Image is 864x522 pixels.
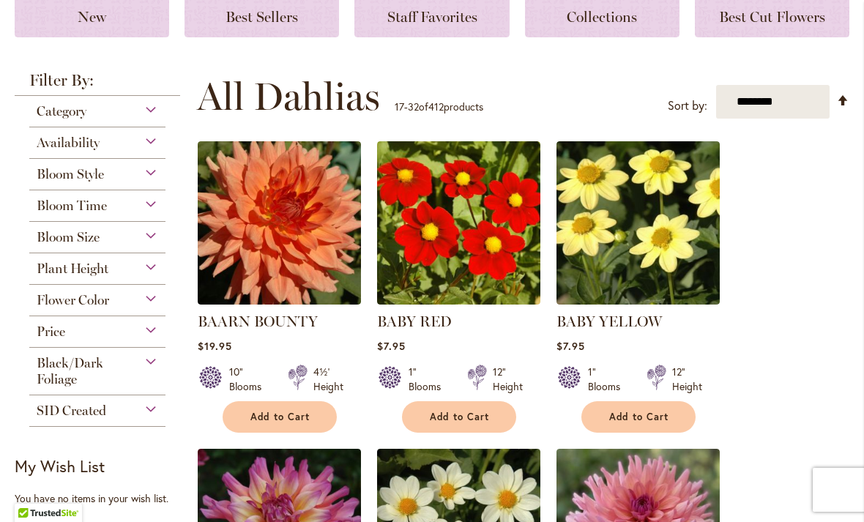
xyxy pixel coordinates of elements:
span: Bloom Style [37,166,104,182]
span: All Dahlias [197,75,380,119]
div: You have no items in your wish list. [15,491,189,506]
span: $7.95 [556,339,585,353]
span: Bloom Size [37,229,100,245]
span: Category [37,103,86,119]
span: Bloom Time [37,198,107,214]
img: BABY RED [377,141,540,305]
div: 1" Blooms [588,365,629,394]
span: SID Created [37,403,106,419]
span: New [78,8,106,26]
span: Staff Favorites [387,8,477,26]
a: BABY YELLOW [556,313,662,330]
span: $7.95 [377,339,406,353]
div: 12" Height [493,365,523,394]
button: Add to Cart [223,401,337,433]
strong: My Wish List [15,455,105,477]
div: 12" Height [672,365,702,394]
span: 32 [408,100,419,113]
div: 10" Blooms [229,365,270,394]
span: Flower Color [37,292,109,308]
div: 1" Blooms [409,365,450,394]
span: Plant Height [37,261,108,277]
button: Add to Cart [581,401,696,433]
label: Sort by: [668,92,707,119]
span: Price [37,324,65,340]
span: Best Cut Flowers [719,8,825,26]
a: BABY YELLOW [556,294,720,307]
span: Add to Cart [430,411,490,423]
span: Add to Cart [250,411,310,423]
a: BABY RED [377,313,452,330]
img: BABY YELLOW [556,141,720,305]
p: - of products [395,95,483,119]
span: Collections [567,8,637,26]
a: BAARN BOUNTY [198,313,318,330]
span: Black/Dark Foliage [37,355,103,387]
button: Add to Cart [402,401,516,433]
span: Add to Cart [609,411,669,423]
span: 17 [395,100,404,113]
a: BABY RED [377,294,540,307]
img: Baarn Bounty [198,141,361,305]
strong: Filter By: [15,72,180,96]
span: Availability [37,135,100,151]
iframe: Launch Accessibility Center [11,470,52,511]
a: Baarn Bounty [198,294,361,307]
span: Best Sellers [226,8,298,26]
span: 412 [428,100,444,113]
span: $19.95 [198,339,232,353]
div: 4½' Height [313,365,343,394]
